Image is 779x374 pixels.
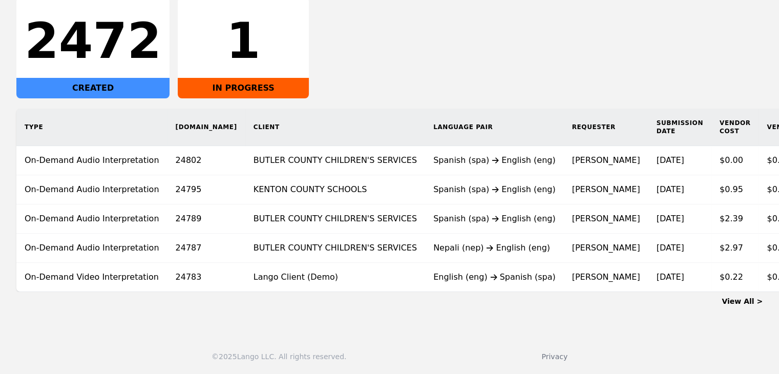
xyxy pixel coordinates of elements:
[212,351,346,362] div: © 2025 Lango LLC. All rights reserved.
[167,204,245,234] td: 24789
[656,272,684,282] time: [DATE]
[433,183,556,196] div: Spanish (spa) English (eng)
[564,175,648,204] td: [PERSON_NAME]
[425,109,564,146] th: Language Pair
[656,184,684,194] time: [DATE]
[167,146,245,175] td: 24802
[245,263,425,292] td: Lango Client (Demo)
[178,78,309,98] div: IN PROGRESS
[656,243,684,253] time: [DATE]
[245,234,425,263] td: BUTLER COUNTY CHILDREN'S SERVICES
[711,109,759,146] th: Vendor Cost
[711,263,759,292] td: $0.22
[564,109,648,146] th: Requester
[167,234,245,263] td: 24787
[648,109,711,146] th: Submission Date
[186,16,301,66] div: 1
[245,204,425,234] td: BUTLER COUNTY CHILDREN'S SERVICES
[245,146,425,175] td: BUTLER COUNTY CHILDREN'S SERVICES
[245,109,425,146] th: Client
[711,234,759,263] td: $2.97
[167,175,245,204] td: 24795
[16,175,167,204] td: On-Demand Audio Interpretation
[433,242,556,254] div: Nepali (nep) English (eng)
[167,263,245,292] td: 24783
[564,263,648,292] td: [PERSON_NAME]
[564,204,648,234] td: [PERSON_NAME]
[16,78,170,98] div: CREATED
[722,297,763,305] a: View All >
[16,109,167,146] th: Type
[564,146,648,175] td: [PERSON_NAME]
[433,213,556,225] div: Spanish (spa) English (eng)
[16,204,167,234] td: On-Demand Audio Interpretation
[656,155,684,165] time: [DATE]
[167,109,245,146] th: [DOMAIN_NAME]
[433,154,556,167] div: Spanish (spa) English (eng)
[541,352,567,361] a: Privacy
[433,271,556,283] div: English (eng) Spanish (spa)
[656,214,684,223] time: [DATE]
[16,263,167,292] td: On-Demand Video Interpretation
[25,16,161,66] div: 2472
[16,146,167,175] td: On-Demand Audio Interpretation
[16,234,167,263] td: On-Demand Audio Interpretation
[711,204,759,234] td: $2.39
[711,175,759,204] td: $0.95
[564,234,648,263] td: [PERSON_NAME]
[245,175,425,204] td: KENTON COUNTY SCHOOLS
[711,146,759,175] td: $0.00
